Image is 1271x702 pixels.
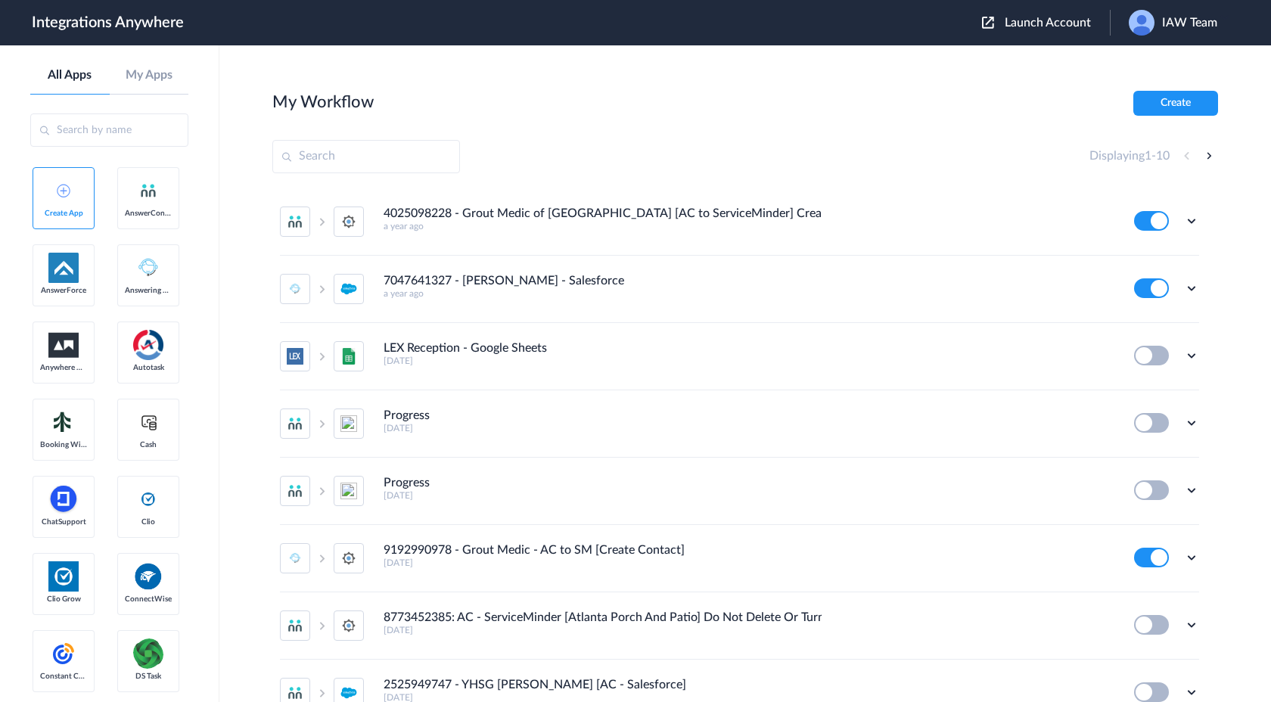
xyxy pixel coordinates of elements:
[125,209,172,218] span: AnswerConnect
[40,595,87,604] span: Clio Grow
[40,209,87,218] span: Create App
[40,363,87,372] span: Anywhere Works
[48,561,79,592] img: Clio.jpg
[384,610,822,625] h4: 8773452385: AC - ServiceMinder [Atlanta Porch And Patio] Do Not Delete Or Turn On
[32,14,184,32] h1: Integrations Anywhere
[125,595,172,604] span: ConnectWise
[48,253,79,283] img: af-app-logo.svg
[384,207,822,221] h4: 4025098228 - Grout Medic of [GEOGRAPHIC_DATA] [AC to ServiceMinder] Create/Update Contact
[133,638,163,669] img: distributedSource.png
[384,341,547,356] h4: LEX Reception - Google Sheets
[48,484,79,514] img: chatsupport-icon.svg
[133,561,163,591] img: connectwise.png
[1089,149,1170,163] h4: Displaying -
[40,517,87,526] span: ChatSupport
[30,113,188,147] input: Search by name
[133,253,163,283] img: Answering_service.png
[384,356,1114,366] h5: [DATE]
[125,517,172,526] span: Clio
[139,490,157,508] img: clio-logo.svg
[384,678,686,692] h4: 2525949747 - YHSG [PERSON_NAME] [AC - Salesforce]
[1162,16,1217,30] span: IAW Team
[110,68,189,82] a: My Apps
[139,182,157,200] img: answerconnect-logo.svg
[384,288,1114,299] h5: a year ago
[384,490,1114,501] h5: [DATE]
[48,638,79,669] img: constant-contact.svg
[384,423,1114,433] h5: [DATE]
[133,330,163,360] img: autotask.png
[384,558,1114,568] h5: [DATE]
[384,221,1114,231] h5: a year ago
[125,363,172,372] span: Autotask
[139,413,158,431] img: cash-logo.svg
[272,92,374,112] h2: My Workflow
[384,625,1114,635] h5: [DATE]
[384,274,624,288] h4: 7047641327 - [PERSON_NAME] - Salesforce
[384,476,430,490] h4: Progress
[1005,17,1091,29] span: Launch Account
[1145,150,1151,162] span: 1
[272,140,460,173] input: Search
[384,408,430,423] h4: Progress
[982,17,994,29] img: launch-acct-icon.svg
[57,184,70,197] img: add-icon.svg
[30,68,110,82] a: All Apps
[40,286,87,295] span: AnswerForce
[384,543,685,558] h4: 9192990978 - Grout Medic - AC to SM [Create Contact]
[982,16,1110,30] button: Launch Account
[40,440,87,449] span: Booking Widget
[1133,91,1218,116] button: Create
[1156,150,1170,162] span: 10
[1129,10,1154,36] img: user.png
[125,286,172,295] span: Answering Service
[125,672,172,681] span: DS Task
[125,440,172,449] span: Cash
[40,672,87,681] span: Constant Contact
[48,333,79,358] img: aww.png
[48,408,79,436] img: Setmore_Logo.svg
